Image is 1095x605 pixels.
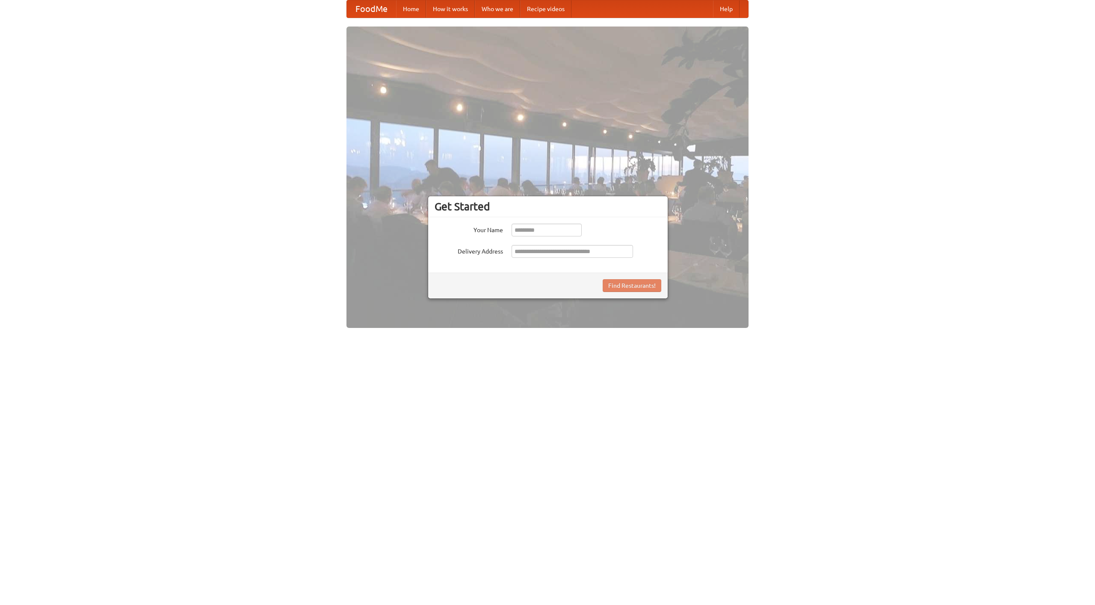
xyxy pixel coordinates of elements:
label: Your Name [435,224,503,234]
a: FoodMe [347,0,396,18]
a: Who we are [475,0,520,18]
a: How it works [426,0,475,18]
a: Recipe videos [520,0,571,18]
button: Find Restaurants! [603,279,661,292]
a: Home [396,0,426,18]
label: Delivery Address [435,245,503,256]
h3: Get Started [435,200,661,213]
a: Help [713,0,740,18]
